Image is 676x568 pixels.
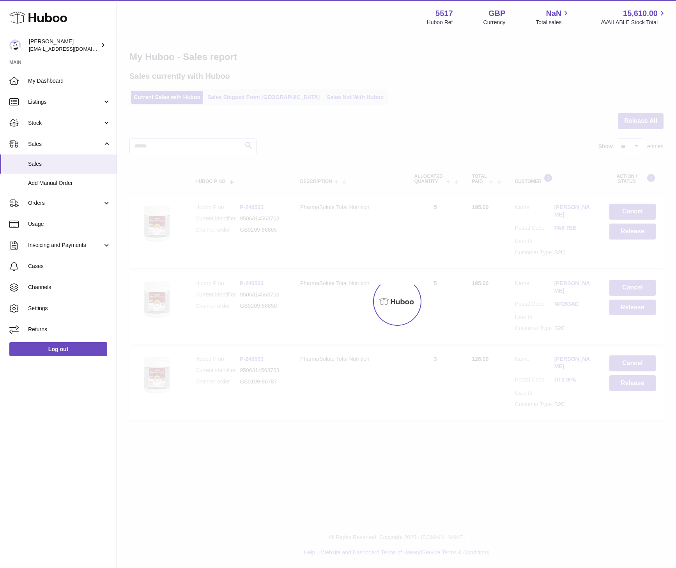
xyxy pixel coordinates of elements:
[9,342,107,356] a: Log out
[28,241,103,249] span: Invoicing and Payments
[9,39,21,51] img: alessiavanzwolle@hotmail.com
[28,179,111,187] span: Add Manual Order
[536,19,570,26] span: Total sales
[427,19,453,26] div: Huboo Ref
[28,284,111,291] span: Channels
[28,220,111,228] span: Usage
[601,19,667,26] span: AVAILABLE Stock Total
[29,46,115,52] span: [EMAIL_ADDRESS][DOMAIN_NAME]
[28,326,111,333] span: Returns
[28,160,111,168] span: Sales
[483,19,506,26] div: Currency
[28,77,111,85] span: My Dashboard
[488,8,505,19] strong: GBP
[28,199,103,207] span: Orders
[601,8,667,26] a: 15,610.00 AVAILABLE Stock Total
[28,140,103,148] span: Sales
[29,38,99,53] div: [PERSON_NAME]
[546,8,561,19] span: NaN
[28,98,103,106] span: Listings
[28,263,111,270] span: Cases
[623,8,658,19] span: 15,610.00
[536,8,570,26] a: NaN Total sales
[28,119,103,127] span: Stock
[28,305,111,312] span: Settings
[435,8,453,19] strong: 5517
